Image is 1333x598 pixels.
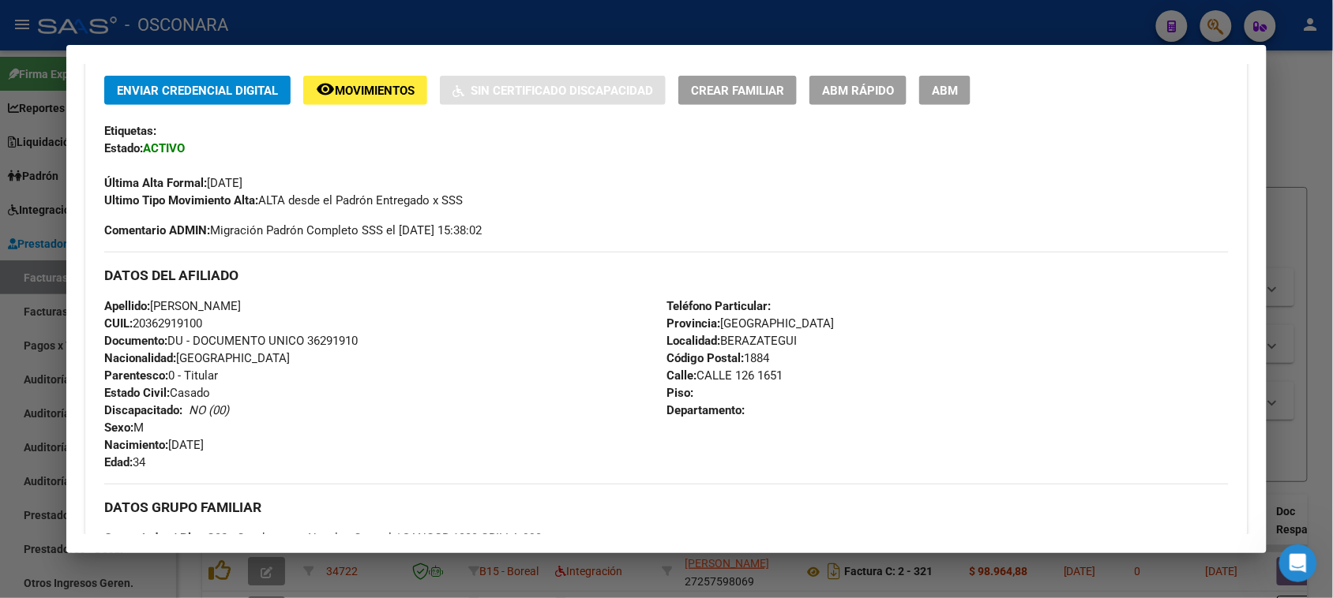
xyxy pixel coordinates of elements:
span: ABM Rápido [822,84,894,98]
div: Lo encontre! me lo tapaba la conversacion jajaja [69,282,291,313]
i: NO (00) [189,403,229,417]
img: Profile image for Fin [45,12,70,37]
span: DU - DOCUMENTO UNICO 36291910 [104,334,358,348]
h1: Fin [77,6,96,18]
button: Sin Certificado Discapacidad [440,76,666,105]
strong: Estado: [104,141,143,155]
div: Le da la opcion clickeable de seleccionar el otro? [13,65,259,115]
strong: Edad: [104,455,133,469]
div: .Nada mas, mil gracias! [160,408,291,424]
div: Perfecto [PERSON_NAME], la puedo asistir con algo mas? [25,346,246,376]
button: Enviar un mensaje… [271,471,296,496]
strong: Localidad: [666,334,720,348]
strong: Discapacitado: [104,403,182,417]
strong: Nacionalidad: [104,351,176,365]
h3: DATOS GRUPO FAMILIAR [104,499,1228,516]
div: ya hice click y doble clik [144,237,303,272]
span: ABM [932,84,958,98]
div: ya hice click y doble clik [156,247,291,263]
span: Migración Padrón Completo SSS el [DATE] 15:38:02 [104,222,482,239]
strong: Estado Civil: [104,386,170,400]
div: Florencia dice… [13,336,303,398]
span: [DATE] [104,438,204,452]
strong: Última Alta Formal: [104,176,207,190]
span: M [104,420,144,435]
span: [DATE] [104,176,242,190]
button: ABM [919,76,971,105]
span: [PERSON_NAME] [104,299,241,313]
span: 20362919100 [104,316,202,331]
div: Florencia dice… [13,190,303,237]
div: Flavia dice… [13,273,303,335]
strong: CUIL: [104,316,133,331]
strong: Parentesco: [104,368,168,383]
div: Flavia dice… [13,128,303,190]
strong: Calle: [666,368,697,383]
button: go back [10,9,40,39]
strong: Departamento: [666,403,745,417]
span: BERAZATEGUI [666,334,797,348]
button: Adjuntar un archivo [75,477,88,490]
strong: ACTIVO [143,141,185,155]
strong: Provincia: [666,316,720,331]
div: .Nada mas, mil gracias! [147,398,303,433]
button: Crear Familiar [678,76,797,105]
span: Sin Certificado Discapacidad [471,84,653,98]
div: haga click en donde está el nombre [25,200,223,215]
div: Cerrar [277,9,306,38]
span: G02 - Conductores Navales Central / SANCOR 1000 GRILLA 990 [104,531,542,545]
button: Enviar Credencial Digital [104,76,291,105]
span: 34 [104,455,145,469]
strong: Nacimiento: [104,438,168,452]
div: Le da la opcion clickeable de seleccionar el otro? [25,75,246,106]
div: No existe aca seleccionar otro, no tengo esa opcion [69,137,291,168]
div: haga click en donde está el nombre [13,190,236,225]
strong: Apellido: [104,299,150,313]
span: Movimientos [335,84,415,98]
span: ALTA desde el Padrón Entregado x SSS [104,193,463,207]
h3: DATOS DEL AFILIADO [104,267,1228,284]
span: Enviar Credencial Digital [117,84,278,98]
strong: Teléfono Particular: [666,299,771,313]
strong: Código Postal: [666,351,744,365]
iframe: Intercom live chat [1279,544,1317,582]
span: Crear Familiar [691,84,784,98]
span: [GEOGRAPHIC_DATA] [104,351,290,365]
span: 1884 [666,351,769,365]
span: [GEOGRAPHIC_DATA] [666,316,834,331]
strong: Ultimo Tipo Movimiento Alta: [104,193,258,207]
button: Movimientos [303,76,427,105]
strong: Piso: [666,386,693,400]
div: No existe aca seleccionar otro, no tengo esa opcion [57,128,303,178]
button: ABM Rápido [809,76,907,105]
mat-icon: remove_red_eye [316,80,335,99]
strong: Sexo: [104,420,133,435]
div: Perfecto [PERSON_NAME], la puedo asistir con algo mas? [13,336,259,386]
span: 0 - Titular [104,368,218,383]
strong: Gerenciador / Plan: [104,531,207,545]
button: Inicio [247,9,277,39]
button: Selector de emoji [24,477,37,490]
p: El equipo también puede ayudar [77,18,242,43]
button: Selector de gif [50,477,62,490]
span: Casado [104,386,210,400]
div: Florencia dice… [13,65,303,128]
span: CALLE 126 1651 [666,368,783,383]
div: Flavia dice… [13,398,303,446]
strong: Etiquetas: [104,124,156,138]
div: Lo encontre! me lo tapaba la conversacion jajaja [57,273,303,323]
textarea: Escribe un mensaje... [13,444,302,471]
div: Flavia dice… [13,237,303,274]
strong: Comentario ADMIN: [104,223,210,237]
strong: Documento: [104,334,167,348]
